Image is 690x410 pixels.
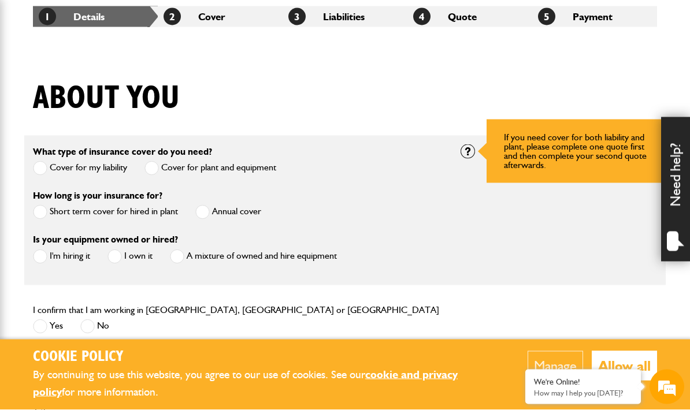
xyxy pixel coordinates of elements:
label: Short term cover for hired in plant [33,205,178,219]
li: Payment [532,6,657,27]
label: Is your equipment owned or hired? [33,235,178,244]
label: Cover for plant and equipment [144,161,276,176]
span: 4 [413,8,431,25]
button: Manage [528,351,583,381]
label: I own it [107,249,153,264]
label: What type of insurance cover do you need? [33,147,212,156]
label: I'm hiring it [33,249,90,264]
p: If you need cover for both liability and plant, please complete one quote first and then complete... [504,133,648,170]
label: Annual cover [195,205,261,219]
h1: About you [33,79,180,118]
h2: Cookie Policy [33,348,492,366]
label: I confirm that I am working in [GEOGRAPHIC_DATA], [GEOGRAPHIC_DATA] or [GEOGRAPHIC_DATA] [33,305,439,315]
li: Cover [158,6,283,27]
span: 1 [39,8,56,25]
label: Yes [33,319,63,334]
span: 5 [538,8,555,25]
p: By continuing to use this website, you agree to our use of cookies. See our for more information. [33,366,492,401]
li: Liabilities [283,6,407,27]
label: No [80,319,109,334]
span: 2 [164,8,181,25]
p: How may I help you today? [534,389,632,397]
label: How long is your insurance for? [33,191,162,200]
div: We're Online! [534,377,632,387]
li: Quote [407,6,532,27]
div: Need help? [661,117,690,262]
li: Details [33,6,158,27]
label: A mixture of owned and hire equipment [170,249,337,264]
span: 3 [288,8,306,25]
label: Cover for my liability [33,161,127,176]
button: Allow all [592,351,657,381]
